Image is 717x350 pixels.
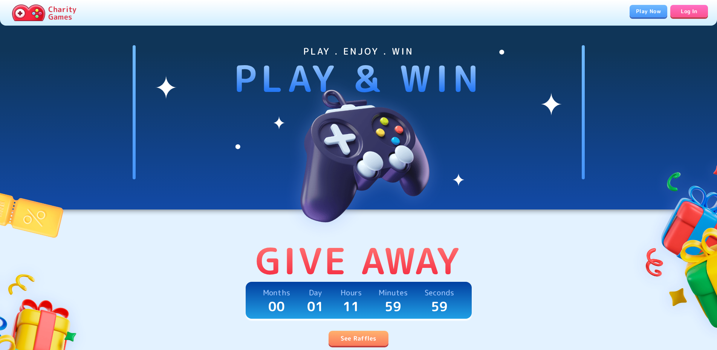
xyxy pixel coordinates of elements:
p: Hours [341,286,362,298]
a: See Raffles [329,331,388,346]
p: 11 [343,298,360,314]
a: Months00Day01Hours11Minutes59Seconds59 [246,282,472,319]
img: gifts [629,145,717,345]
p: Months [263,286,290,298]
p: Minutes [379,286,408,298]
img: hero-image [264,57,453,246]
p: 59 [431,298,448,314]
p: Give Away [255,240,462,282]
img: shines [155,45,562,191]
p: 00 [268,298,285,314]
p: Seconds [425,286,454,298]
a: Charity Games [9,3,79,23]
p: Day [309,286,321,298]
p: Charity Games [48,5,76,20]
a: Play Now [630,5,667,17]
a: Log In [670,5,708,17]
p: 01 [307,298,324,314]
p: 59 [385,298,402,314]
img: Charity.Games [12,5,45,21]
